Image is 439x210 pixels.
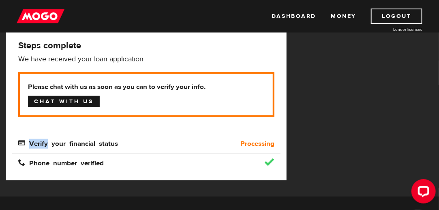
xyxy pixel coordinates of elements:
a: Money [331,9,356,24]
h4: Steps complete [18,40,274,51]
a: Lender licences [362,26,422,32]
a: Logout [371,9,422,24]
b: Processing [240,139,274,149]
img: mogo_logo-11ee424be714fa7cbb0f0f49df9e16ec.png [17,9,64,24]
b: Please chat with us as soon as you can to verify your info. [28,82,265,92]
p: We have received your loan application [18,54,274,64]
a: Dashboard [272,9,316,24]
iframe: LiveChat chat widget [405,176,439,210]
span: Verify your financial status [18,139,118,146]
span: Phone number verified [18,159,104,166]
a: Chat with us [28,96,100,107]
